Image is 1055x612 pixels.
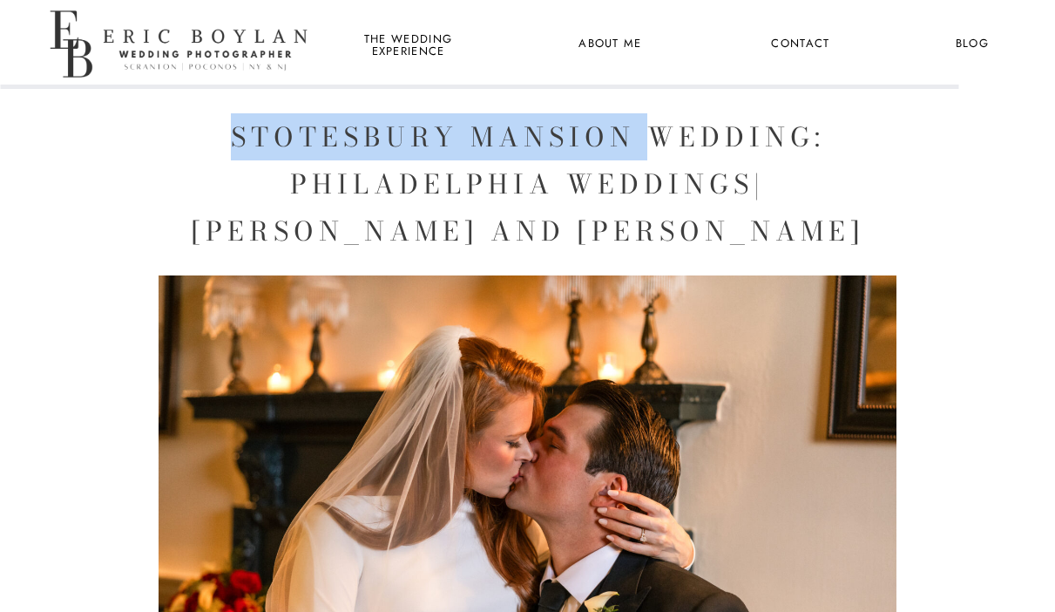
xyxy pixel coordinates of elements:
a: Blog [940,33,1004,56]
h1: Stotesbury Mansion Wedding: Philadelphia Weddings| [PERSON_NAME] and [PERSON_NAME] [180,113,875,255]
a: Contact [768,33,833,56]
a: the wedding experience [361,33,456,56]
a: About Me [568,33,653,56]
